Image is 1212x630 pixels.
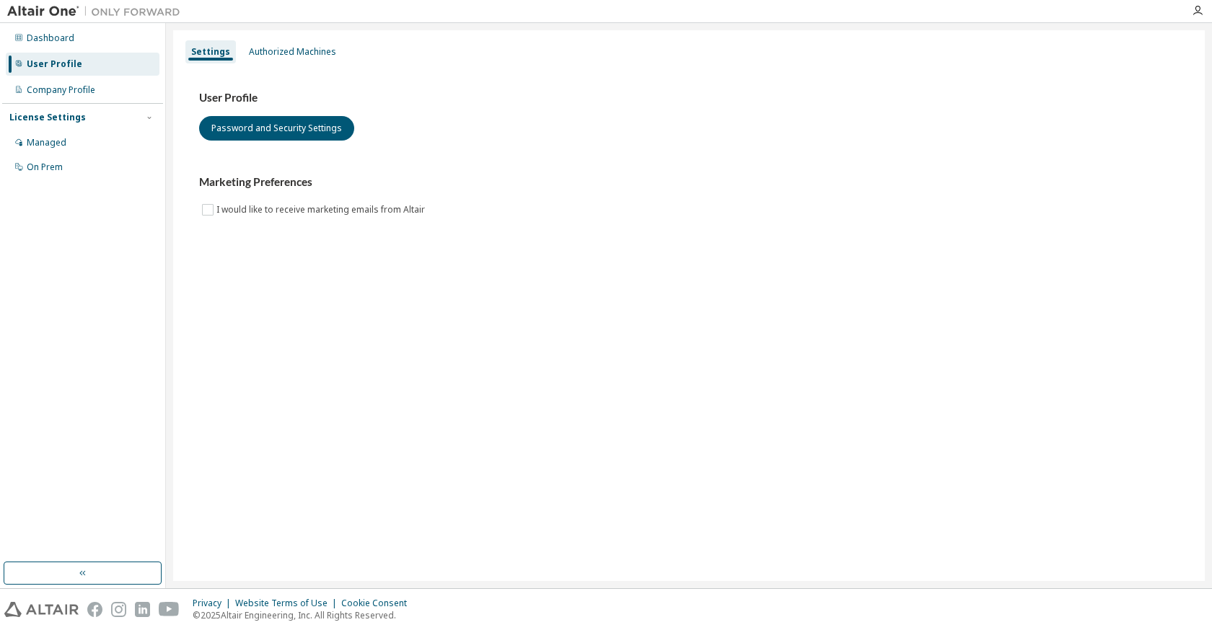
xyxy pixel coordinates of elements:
[87,602,102,617] img: facebook.svg
[135,602,150,617] img: linkedin.svg
[159,602,180,617] img: youtube.svg
[4,602,79,617] img: altair_logo.svg
[199,116,354,141] button: Password and Security Settings
[7,4,188,19] img: Altair One
[27,32,74,44] div: Dashboard
[249,46,336,58] div: Authorized Machines
[199,91,1179,105] h3: User Profile
[9,112,86,123] div: License Settings
[111,602,126,617] img: instagram.svg
[216,201,428,218] label: I would like to receive marketing emails from Altair
[27,84,95,96] div: Company Profile
[27,58,82,70] div: User Profile
[27,161,63,173] div: On Prem
[341,598,416,609] div: Cookie Consent
[27,137,66,148] div: Managed
[199,175,1179,190] h3: Marketing Preferences
[193,598,235,609] div: Privacy
[193,609,416,621] p: © 2025 Altair Engineering, Inc. All Rights Reserved.
[235,598,341,609] div: Website Terms of Use
[191,46,230,58] div: Settings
